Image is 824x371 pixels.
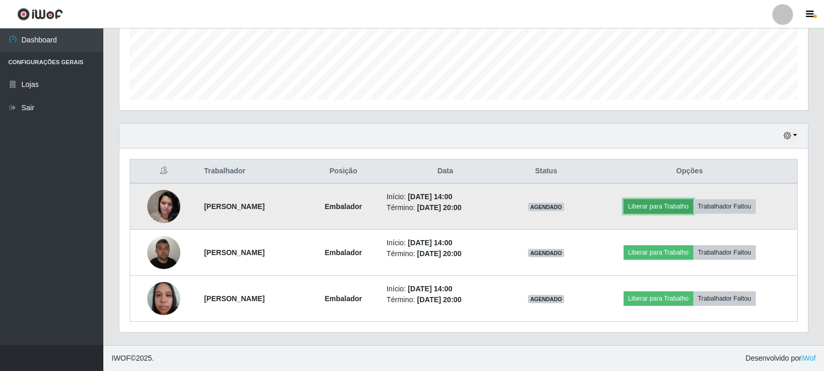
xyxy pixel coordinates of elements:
[147,184,180,228] img: 1682608462576.jpeg
[408,192,452,201] time: [DATE] 14:00
[386,284,504,294] li: Início:
[693,291,756,306] button: Trabalhador Faltou
[417,249,461,258] time: [DATE] 20:00
[693,245,756,260] button: Trabalhador Faltou
[408,239,452,247] time: [DATE] 14:00
[147,276,180,320] img: 1740415667017.jpeg
[204,294,265,303] strong: [PERSON_NAME]
[324,202,362,211] strong: Embalador
[324,248,362,257] strong: Embalador
[624,291,693,306] button: Liberar para Trabalho
[112,354,131,362] span: IWOF
[624,199,693,214] button: Liberar para Trabalho
[510,159,582,184] th: Status
[528,249,564,257] span: AGENDADO
[417,203,461,212] time: [DATE] 20:00
[112,353,154,364] span: © 2025 .
[801,354,816,362] a: iWof
[17,8,63,21] img: CoreUI Logo
[198,159,306,184] th: Trabalhador
[306,159,380,184] th: Posição
[624,245,693,260] button: Liberar para Trabalho
[147,230,180,274] img: 1714957062897.jpeg
[324,294,362,303] strong: Embalador
[386,238,504,248] li: Início:
[386,294,504,305] li: Término:
[204,202,265,211] strong: [PERSON_NAME]
[386,191,504,202] li: Início:
[380,159,510,184] th: Data
[386,202,504,213] li: Término:
[408,285,452,293] time: [DATE] 14:00
[204,248,265,257] strong: [PERSON_NAME]
[745,353,816,364] span: Desenvolvido por
[693,199,756,214] button: Trabalhador Faltou
[528,295,564,303] span: AGENDADO
[528,203,564,211] span: AGENDADO
[417,295,461,304] time: [DATE] 20:00
[582,159,798,184] th: Opções
[386,248,504,259] li: Término:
